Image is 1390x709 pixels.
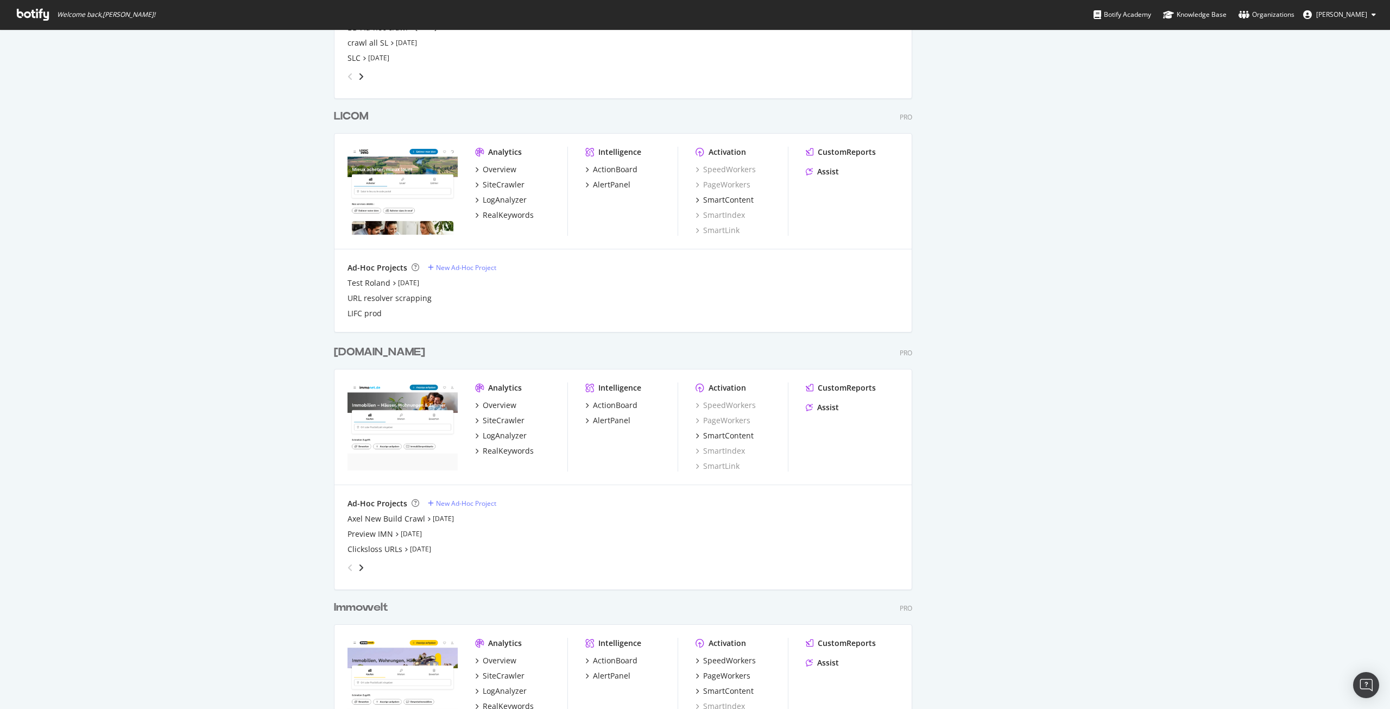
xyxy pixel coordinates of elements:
[1163,9,1227,20] div: Knowledge Base
[433,514,454,523] a: [DATE]
[585,415,630,426] a: AlertPanel
[347,278,390,288] a: Test Roland
[818,638,876,649] div: CustomReports
[593,415,630,426] div: AlertPanel
[347,382,458,470] img: immonet.de
[488,638,522,649] div: Analytics
[347,53,361,64] a: SLC
[696,430,754,441] a: SmartContent
[334,600,388,616] div: Immowelt
[475,179,525,190] a: SiteCrawler
[428,263,496,272] a: New Ad-Hoc Project
[475,430,527,441] a: LogAnalyzer
[696,225,740,236] a: SmartLink
[703,655,756,666] div: SpeedWorkers
[428,499,496,508] a: New Ad-Hoc Project
[593,670,630,681] div: AlertPanel
[343,68,357,85] div: angle-left
[475,415,525,426] a: SiteCrawler
[483,670,525,681] div: SiteCrawler
[347,293,432,304] a: URL resolver scrapping
[696,446,745,456] div: SmartIndex
[347,529,393,539] a: Preview IMN
[696,415,750,426] a: PageWorkers
[598,638,641,649] div: Intelligence
[709,382,746,393] div: Activation
[398,278,419,287] a: [DATE]
[488,147,522,158] div: Analytics
[818,147,876,158] div: CustomReports
[709,147,746,158] div: Activation
[696,400,756,411] div: SpeedWorkers
[475,400,516,411] a: Overview
[347,513,425,524] a: Axel New Build Crawl
[703,194,754,205] div: SmartContent
[593,164,637,175] div: ActionBoard
[696,655,756,666] a: SpeedWorkers
[475,164,516,175] a: Overview
[593,179,630,190] div: AlertPanel
[585,164,637,175] a: ActionBoard
[585,655,637,666] a: ActionBoard
[598,382,641,393] div: Intelligence
[703,670,750,681] div: PageWorkers
[696,179,750,190] div: PageWorkers
[817,166,839,177] div: Assist
[347,262,407,273] div: Ad-Hoc Projects
[475,210,534,221] a: RealKeywords
[806,166,839,177] a: Assist
[483,400,516,411] div: Overview
[347,544,402,555] div: Clicksloss URLs
[483,430,527,441] div: LogAnalyzer
[900,112,912,122] div: Pro
[347,498,407,509] div: Ad-Hoc Projects
[401,529,422,538] a: [DATE]
[696,210,745,221] a: SmartIndex
[817,657,839,668] div: Assist
[585,670,630,681] a: AlertPanel
[475,194,527,205] a: LogAnalyzer
[368,53,389,62] a: [DATE]
[483,164,516,175] div: Overview
[410,544,431,554] a: [DATE]
[806,382,876,393] a: CustomReports
[475,686,527,697] a: LogAnalyzer
[585,179,630,190] a: AlertPanel
[598,147,641,158] div: Intelligence
[483,179,525,190] div: SiteCrawler
[475,446,534,456] a: RealKeywords
[483,655,516,666] div: Overview
[488,382,522,393] div: Analytics
[347,37,388,48] a: crawl all SL
[475,670,525,681] a: SiteCrawler
[334,600,393,616] a: Immowelt
[1239,9,1294,20] div: Organizations
[696,194,754,205] a: SmartContent
[475,655,516,666] a: Overview
[334,109,368,124] div: LICOM
[357,71,365,82] div: angle-right
[900,348,912,357] div: Pro
[703,686,754,697] div: SmartContent
[703,430,754,441] div: SmartContent
[593,655,637,666] div: ActionBoard
[1294,6,1385,23] button: [PERSON_NAME]
[57,10,155,19] span: Welcome back, [PERSON_NAME] !
[357,562,365,573] div: angle-right
[436,499,496,508] div: New Ad-Hoc Project
[1316,10,1367,19] span: Sergiy Ryvkin
[806,657,839,668] a: Assist
[696,164,756,175] div: SpeedWorkers
[347,308,382,319] a: LIFC prod
[347,147,458,235] img: logic-immo.com
[334,344,429,360] a: [DOMAIN_NAME]
[334,109,372,124] a: LICOM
